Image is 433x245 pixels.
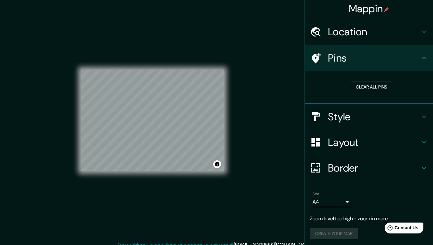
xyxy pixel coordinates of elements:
h4: Layout [328,136,420,149]
img: pin-icon.png [384,7,389,12]
label: Size [313,191,319,197]
h4: Mappin [349,2,389,15]
iframe: Help widget launcher [376,220,426,238]
div: Layout [305,130,433,155]
div: Pins [305,45,433,71]
h4: Style [328,110,420,123]
div: Location [305,19,433,45]
h4: Pins [328,52,420,64]
h4: Border [328,162,420,174]
div: A4 [313,197,351,207]
div: Style [305,104,433,130]
h4: Location [328,25,420,38]
button: Toggle attribution [213,160,221,168]
p: Zoom level too high - zoom in more [310,215,428,223]
div: Border [305,155,433,181]
canvas: Map [81,70,224,171]
button: Clear all pins [351,81,392,93]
